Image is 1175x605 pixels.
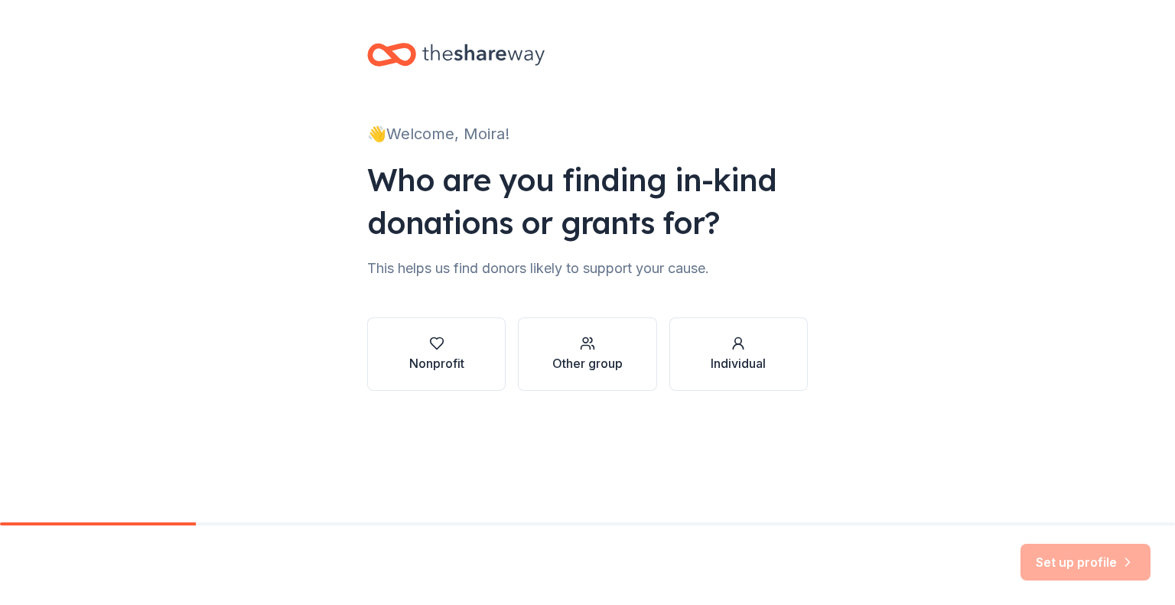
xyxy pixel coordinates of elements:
[711,354,766,372] div: Individual
[367,158,808,244] div: Who are you finding in-kind donations or grants for?
[409,354,464,372] div: Nonprofit
[367,317,506,391] button: Nonprofit
[367,122,808,146] div: 👋 Welcome, Moira!
[669,317,808,391] button: Individual
[552,354,623,372] div: Other group
[367,256,808,281] div: This helps us find donors likely to support your cause.
[518,317,656,391] button: Other group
